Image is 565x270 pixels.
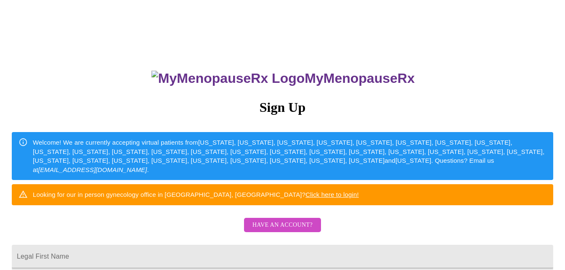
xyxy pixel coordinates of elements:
h3: Sign Up [12,100,553,115]
h3: MyMenopauseRx [13,71,554,86]
button: Have an account? [244,218,321,233]
a: Click here to login! [305,191,359,198]
div: Looking for our in person gynecology office in [GEOGRAPHIC_DATA], [GEOGRAPHIC_DATA]? [33,187,359,202]
em: [EMAIL_ADDRESS][DOMAIN_NAME] [38,166,147,173]
div: Welcome! We are currently accepting virtual patients from [US_STATE], [US_STATE], [US_STATE], [US... [33,135,546,177]
img: MyMenopauseRx Logo [151,71,305,86]
span: Have an account? [252,220,313,230]
a: Have an account? [242,227,323,234]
